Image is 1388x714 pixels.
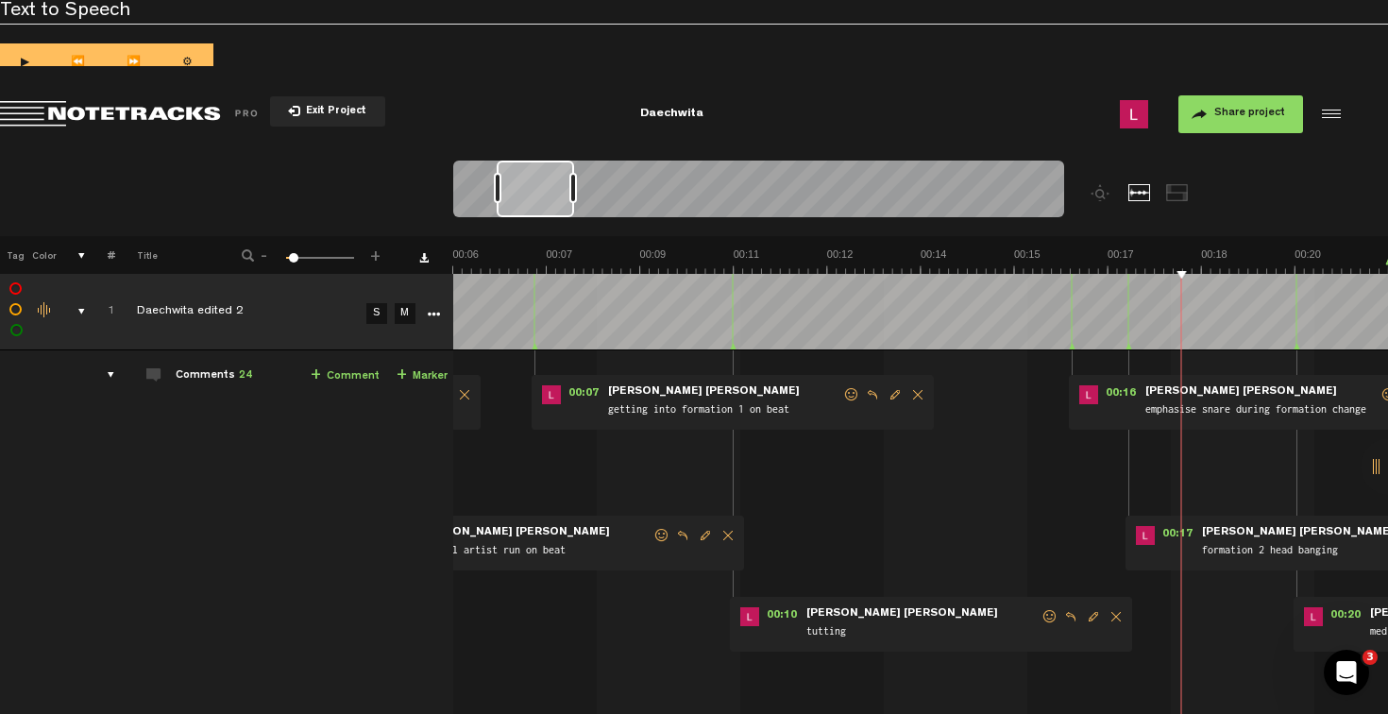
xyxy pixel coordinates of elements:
span: Exit Project [300,107,366,117]
button: Share project [1178,95,1303,133]
td: Click to change the order number 1 [86,274,115,350]
span: Edit comment [1082,610,1105,623]
td: Change the color of the waveform [28,274,57,350]
a: More [424,304,442,321]
img: ACg8ocI-w5gdm0nIdiy0DMlRD7pDw79rsG-amMDE4FIfBUp_-ThIwQ=s96-c [740,607,759,626]
span: Share project [1214,108,1285,119]
img: ACg8ocI-w5gdm0nIdiy0DMlRD7pDw79rsG-amMDE4FIfBUp_-ThIwQ=s96-c [1304,607,1323,626]
img: ACg8ocI-w5gdm0nIdiy0DMlRD7pDw79rsG-amMDE4FIfBUp_-ThIwQ=s96-c [542,385,561,404]
button: Settings [161,43,213,81]
span: [PERSON_NAME] [PERSON_NAME] [606,385,802,399]
span: 24 [239,370,252,382]
span: Delete comment [906,388,929,401]
a: M [395,303,415,324]
span: getting into formation 1 on beat [606,400,842,421]
span: + [368,247,383,259]
span: + [311,368,321,383]
div: Click to change the order number [89,303,118,321]
th: Title [115,236,216,274]
td: comments, stamps & drawings [57,274,86,350]
span: 00:17 [1155,526,1200,545]
span: martial artist run on beat [416,541,652,562]
a: S [366,303,387,324]
span: Delete comment [717,529,739,542]
div: comments [89,365,118,384]
span: 00:20 [1323,607,1368,626]
button: Previous [50,43,106,81]
span: [PERSON_NAME] [PERSON_NAME] [416,526,612,539]
img: ACg8ocI-w5gdm0nIdiy0DMlRD7pDw79rsG-amMDE4FIfBUp_-ThIwQ=s96-c [1120,100,1148,128]
span: + [397,368,407,383]
span: Delete comment [453,388,476,401]
span: Edit comment [884,388,906,401]
span: tutting [804,622,1041,643]
button: Exit Project [270,96,385,127]
div: Change the color of the waveform [31,302,59,319]
span: Edit comment [694,529,717,542]
th: Color [28,236,57,274]
span: Reply to comment [1059,610,1082,623]
span: 3 [1363,650,1378,665]
span: emphasise snare during formation change [1143,400,1380,421]
span: 00:16 [1098,385,1143,404]
iframe: Intercom live chat [1324,650,1369,695]
a: Download comments [419,253,429,263]
img: ACg8ocI-w5gdm0nIdiy0DMlRD7pDw79rsG-amMDE4FIfBUp_-ThIwQ=s96-c [1136,526,1155,545]
span: [PERSON_NAME] [PERSON_NAME] [1143,385,1339,399]
a: Marker [397,365,448,387]
td: Click to edit the title Daechwita edited 2 [115,274,361,350]
div: comments, stamps & drawings [59,302,89,321]
span: Delete comment [1105,610,1127,623]
span: 00:10 [759,607,804,626]
button: Forward [106,43,161,81]
img: ACg8ocI-w5gdm0nIdiy0DMlRD7pDw79rsG-amMDE4FIfBUp_-ThIwQ=s96-c [1079,385,1098,404]
span: Reply to comment [861,388,884,401]
div: Click to edit the title [137,303,382,322]
span: - [257,247,272,259]
div: Comments [176,368,252,384]
span: 00:07 [561,385,606,404]
span: Reply to comment [671,529,694,542]
span: [PERSON_NAME] [PERSON_NAME] [804,607,1000,620]
a: Comment [311,365,380,387]
th: # [86,236,115,274]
